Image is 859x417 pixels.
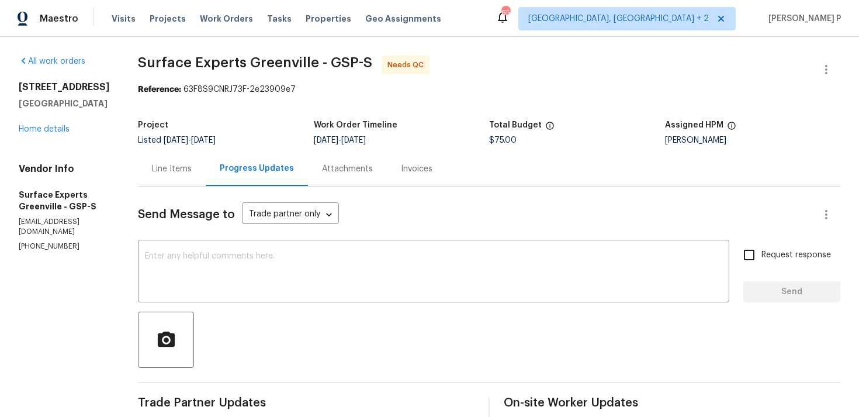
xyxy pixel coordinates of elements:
span: [DATE] [164,136,188,144]
span: Send Message to [138,209,235,220]
span: Work Orders [200,13,253,25]
div: Trade partner only [242,205,339,225]
h5: Work Order Timeline [314,121,397,129]
span: Trade Partner Updates [138,397,474,409]
div: Line Items [152,163,192,175]
span: On-site Worker Updates [504,397,840,409]
span: [GEOGRAPHIC_DATA], [GEOGRAPHIC_DATA] + 2 [528,13,709,25]
span: Request response [761,249,831,261]
span: [DATE] [191,136,216,144]
span: [DATE] [341,136,366,144]
h4: Vendor Info [19,163,110,175]
h2: [STREET_ADDRESS] [19,81,110,93]
div: [PERSON_NAME] [665,136,841,144]
span: Listed [138,136,216,144]
h5: [GEOGRAPHIC_DATA] [19,98,110,109]
b: Reference: [138,85,181,94]
a: All work orders [19,57,85,66]
div: Progress Updates [220,163,294,174]
span: $75.00 [489,136,517,144]
h5: Total Budget [489,121,542,129]
p: [EMAIL_ADDRESS][DOMAIN_NAME] [19,217,110,237]
div: Invoices [401,163,432,175]
div: Attachments [322,163,373,175]
span: Tasks [267,15,292,23]
span: The total cost of line items that have been proposed by Opendoor. This sum includes line items th... [545,121,555,136]
span: The hpm assigned to this work order. [727,121,736,136]
span: - [164,136,216,144]
span: Properties [306,13,351,25]
h5: Surface Experts Greenville - GSP-S [19,189,110,212]
span: Needs QC [387,59,428,71]
p: [PHONE_NUMBER] [19,242,110,251]
span: Geo Assignments [365,13,441,25]
a: Home details [19,125,70,133]
h5: Assigned HPM [665,121,723,129]
h5: Project [138,121,168,129]
div: 63F8S9CNRJ73F-2e23909e7 [138,84,840,95]
span: [PERSON_NAME] P [764,13,841,25]
span: [DATE] [314,136,338,144]
span: Maestro [40,13,78,25]
span: Projects [150,13,186,25]
span: Visits [112,13,136,25]
div: 65 [501,7,510,19]
span: Surface Experts Greenville - GSP-S [138,56,372,70]
span: - [314,136,366,144]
